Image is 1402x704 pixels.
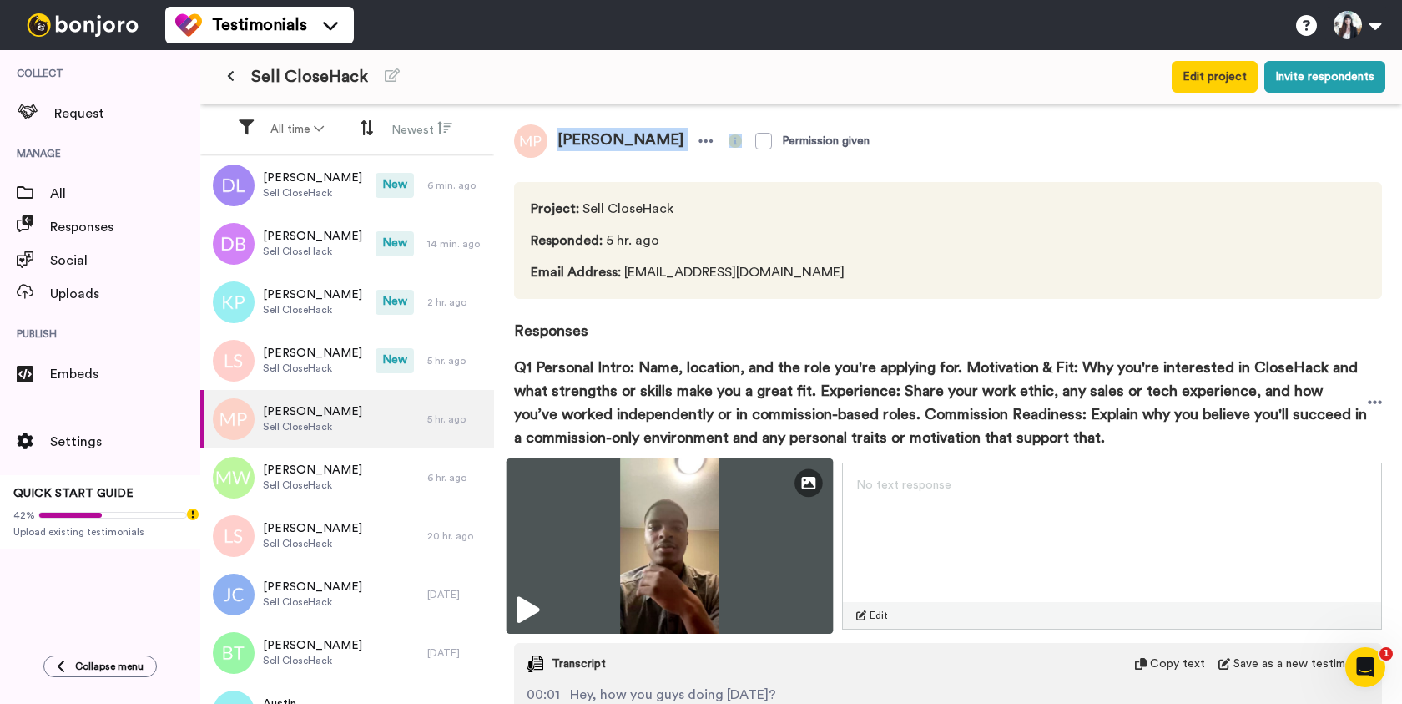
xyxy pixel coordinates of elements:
span: [PERSON_NAME] [263,286,362,303]
div: [DATE] [427,646,486,660]
span: [PERSON_NAME] [263,637,362,654]
span: Sell CloseHack [263,537,362,550]
span: Testimonials [212,13,307,37]
a: [PERSON_NAME]Sell CloseHackNew14 min. ago [200,215,494,273]
span: Upload existing testimonials [13,525,187,539]
img: ce2b4e8a-fad5-4db6-af1c-8ec3b6f5d5b9-thumbnail_full-1755537698.jpg [507,458,834,634]
img: mw.png [213,457,255,499]
span: Email Address : [531,266,621,279]
img: bj-logo-header-white.svg [20,13,145,37]
span: 5 hr. ago [531,230,845,251]
div: 6 hr. ago [427,471,486,484]
span: Sell CloseHack [263,420,362,433]
iframe: Intercom live chat [1345,647,1385,687]
span: 1 [1379,647,1393,661]
span: New [376,348,414,373]
span: Request [54,104,200,124]
button: Edit project [1172,61,1258,93]
span: Sell CloseHack [531,199,845,219]
img: info-yellow.svg [729,134,742,148]
span: Copy text [1150,656,1205,672]
div: 5 hr. ago [427,354,486,367]
span: Responses [514,299,1382,342]
button: Newest [381,114,462,145]
span: QUICK START GUIDE [13,488,134,499]
img: ls.png [213,340,255,382]
div: 6 min. ago [427,179,486,192]
span: New [376,231,414,256]
span: [PERSON_NAME] [263,345,362,362]
span: Responses [50,217,200,237]
div: Tooltip anchor [185,507,200,522]
div: [DATE] [427,588,486,601]
span: New [376,173,414,198]
a: [PERSON_NAME]Sell CloseHack[DATE] [200,624,494,682]
img: tm-color.svg [175,12,202,38]
span: [PERSON_NAME] [263,228,362,245]
img: transcript.svg [527,656,543,672]
div: 5 hr. ago [427,413,486,426]
a: [PERSON_NAME]Sell CloseHack20 hr. ago [200,507,494,565]
span: Save as a new testimonial [1233,656,1369,672]
span: Sell CloseHack [263,595,362,609]
span: Sell CloseHack [263,303,362,317]
span: Project : [531,202,579,215]
span: Settings [50,432,200,452]
span: Responded : [531,234,603,247]
span: Embeds [50,364,200,384]
span: [PERSON_NAME] [263,579,362,595]
a: [PERSON_NAME]Sell CloseHackNew6 min. ago [200,156,494,215]
span: No text response [856,479,951,491]
button: Invite respondents [1264,61,1385,93]
a: [PERSON_NAME]Sell CloseHack[DATE] [200,565,494,624]
img: mp.png [514,124,547,158]
img: ls.png [213,515,255,557]
button: All time [260,114,334,144]
div: 20 hr. ago [427,529,486,543]
span: Collapse menu [75,660,144,673]
div: Permission given [782,133,870,149]
span: Sell CloseHack [263,245,362,258]
a: [PERSON_NAME]Sell CloseHackNew5 hr. ago [200,332,494,390]
span: [PERSON_NAME] [547,124,693,158]
img: dl.png [213,165,255,206]
span: Sell CloseHack [251,65,368,89]
a: [PERSON_NAME]Sell CloseHack5 hr. ago [200,390,494,448]
span: New [376,290,414,315]
span: Sell CloseHack [263,654,362,667]
div: 2 hr. ago [427,296,486,309]
span: [PERSON_NAME] [263,520,362,537]
img: jc.png [213,574,255,615]
button: Collapse menu [43,656,157,677]
span: [EMAIL_ADDRESS][DOMAIN_NAME] [531,262,845,282]
img: mp.png [213,398,255,440]
span: Sell CloseHack [263,186,362,200]
span: Sell CloseHack [263,362,362,375]
span: 42% [13,509,35,522]
span: All [50,184,200,204]
img: db.png [213,223,255,265]
a: [PERSON_NAME]Sell CloseHack6 hr. ago [200,448,494,507]
span: Uploads [50,284,200,304]
span: [PERSON_NAME] [263,462,362,479]
span: [PERSON_NAME] [263,170,362,186]
span: Sell CloseHack [263,479,362,492]
img: kp.png [213,281,255,323]
span: Edit [870,609,888,622]
span: Transcript [552,656,606,672]
span: [PERSON_NAME] [263,403,362,420]
img: bt.png [213,632,255,674]
a: [PERSON_NAME]Sell CloseHackNew2 hr. ago [200,273,494,332]
div: 14 min. ago [427,237,486,251]
span: Q1 Personal Intro: Name, location, and the role you're applying for. Motivation & Fit: Why you're... [514,356,1368,449]
span: Social [50,251,200,271]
